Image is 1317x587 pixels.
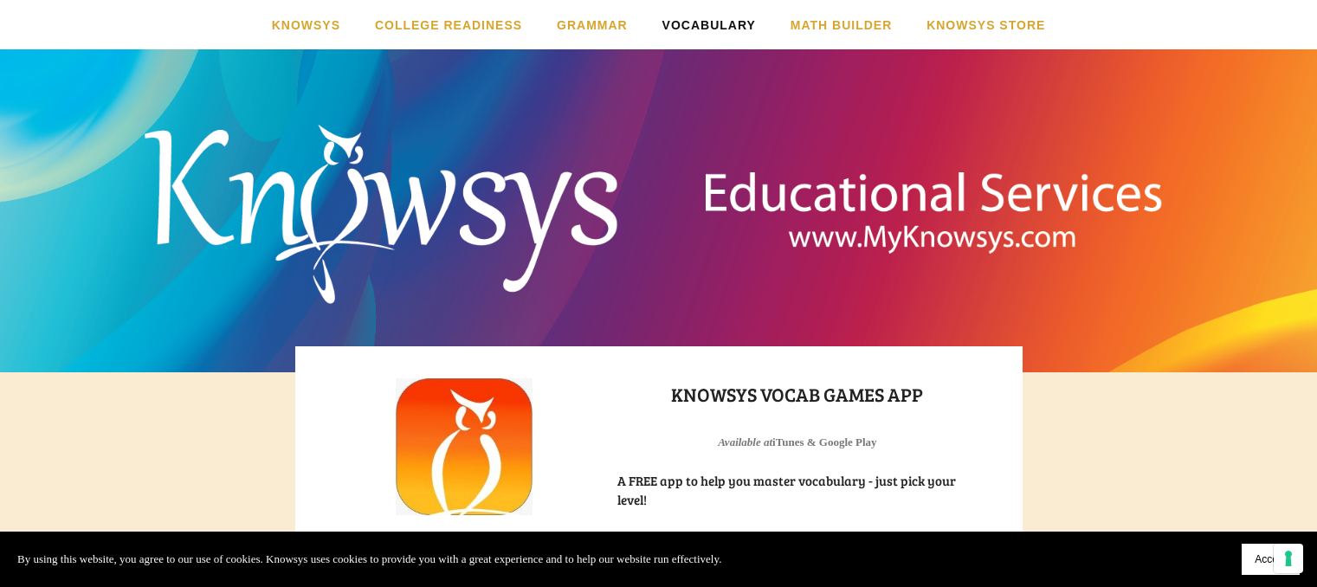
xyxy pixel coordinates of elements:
button: Accept [1242,544,1300,575]
h3: A FREE app to help you master vocabulary - just pick your level! [617,471,977,509]
span: Accept [1255,553,1287,565]
h1: Knowsys Vocab GAMES APP [617,378,977,410]
a: Knowsys Educational Services [418,74,899,309]
p: By using this website, you agree to our use of cookies. Knowsys uses cookies to provide you with ... [17,550,721,569]
em: Available at [718,435,772,448]
strong: iTunes & Google Play [718,435,876,448]
img: Select Your Level &amp; Build Your Vocab Now! [396,378,533,515]
button: Your consent preferences for tracking technologies [1274,544,1303,573]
